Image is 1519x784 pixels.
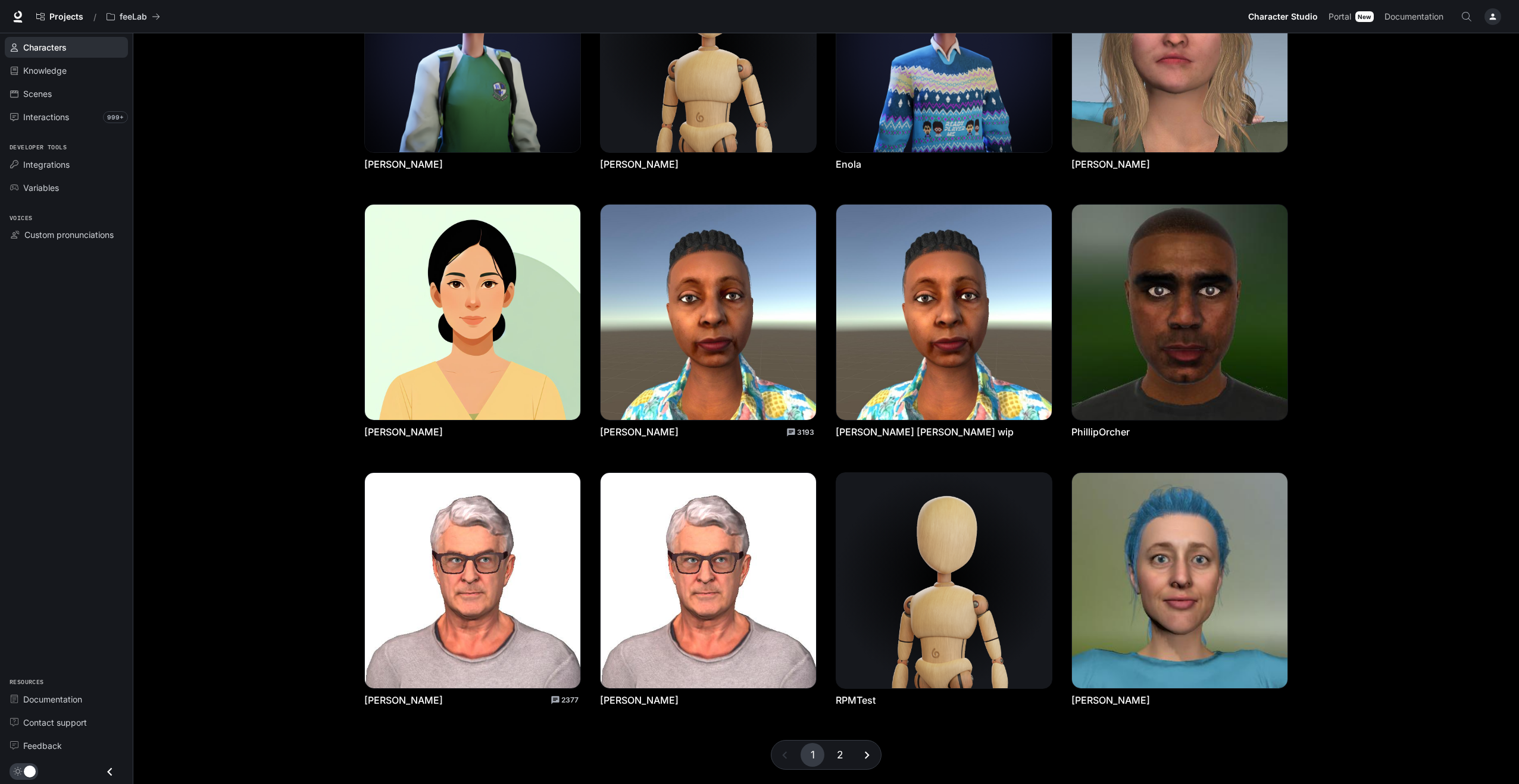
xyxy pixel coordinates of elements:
span: Scenes [23,87,52,100]
button: page 1 [801,743,824,767]
a: PortalNew [1324,5,1379,29]
a: Characters [5,37,128,58]
a: Total conversations [551,695,579,705]
button: All workspaces [101,5,165,29]
p: feeLab [120,12,147,22]
img: Kai [365,205,580,420]
div: New [1355,11,1374,22]
span: Variables [23,181,59,194]
a: [PERSON_NAME] [PERSON_NAME] wip [836,425,1014,438]
span: Projects [49,12,83,22]
button: Open Command Menu [1455,5,1479,29]
a: Documentation [5,689,128,710]
button: Go to next page [855,743,879,767]
span: Character Studio [1248,10,1318,24]
span: 999+ [103,111,128,123]
a: [PERSON_NAME] [364,694,443,707]
span: Feedback [23,739,62,752]
button: Close drawer [96,760,123,784]
p: 3193 [797,427,814,438]
span: Dark mode toggle [24,764,36,777]
img: RPMTest [836,473,1052,688]
a: [PERSON_NAME] [364,425,443,438]
a: [PERSON_NAME] [600,425,679,438]
img: Richard [365,473,580,688]
a: [PERSON_NAME] [1071,694,1150,707]
a: Contact support [5,712,128,733]
span: Custom pronunciations [24,228,114,241]
a: RPMTest [836,694,876,707]
a: Character Studio [1243,5,1323,29]
a: PhillipOrcher [1071,425,1130,438]
a: Integrations [5,154,128,175]
span: Interactions [23,111,69,123]
a: Interactions [5,106,128,127]
span: Portal [1329,10,1351,24]
a: Total conversations [786,427,814,438]
a: Scenes [5,83,128,104]
img: Lou Lydia wip [836,205,1052,420]
a: [PERSON_NAME] [600,158,679,171]
a: Feedback [5,735,128,756]
span: Documentation [23,693,82,705]
span: Contact support [23,716,87,729]
img: Lou [601,205,816,420]
span: Characters [23,41,67,54]
a: Documentation [1380,5,1452,29]
a: Custom pronunciations [5,224,128,245]
img: PhillipOrcher [1072,205,1287,420]
a: Variables [5,177,128,198]
a: Enola [836,158,861,171]
span: Integrations [23,158,70,171]
a: [PERSON_NAME] [1071,158,1150,171]
button: Go to page 2 [828,743,852,767]
a: [PERSON_NAME] [364,158,443,171]
img: Richard_InworldVoice [601,473,816,688]
a: Knowledge [5,60,128,81]
span: Documentation [1384,10,1443,24]
span: Knowledge [23,64,67,77]
nav: pagination navigation [771,740,882,770]
img: Sophie [1072,473,1287,688]
a: [PERSON_NAME] [600,694,679,707]
a: Go to projects [31,5,89,29]
div: / [89,11,101,23]
p: 2377 [561,695,579,705]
